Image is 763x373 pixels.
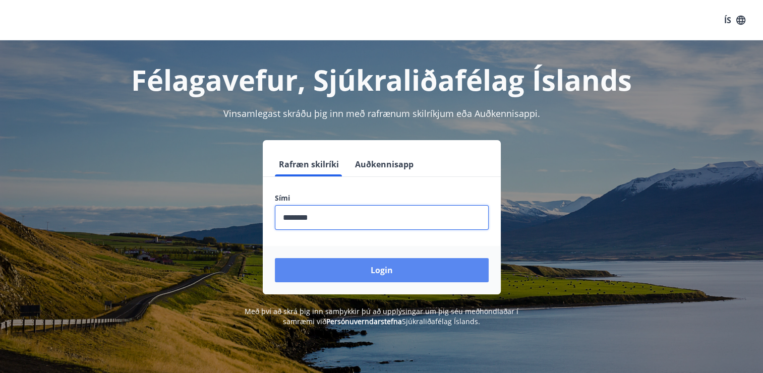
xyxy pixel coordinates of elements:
span: Með því að skrá þig inn samþykkir þú að upplýsingar um þig séu meðhöndlaðar í samræmi við Sjúkral... [245,306,518,326]
button: ÍS [719,11,751,29]
button: Rafræn skilríki [275,152,343,176]
label: Sími [275,193,489,203]
button: Login [275,258,489,282]
h1: Félagavefur, Sjúkraliðafélag Íslands [31,60,733,99]
span: Vinsamlegast skráðu þig inn með rafrænum skilríkjum eða Auðkennisappi. [223,107,540,119]
a: Persónuverndarstefna [326,317,402,326]
button: Auðkennisapp [351,152,418,176]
